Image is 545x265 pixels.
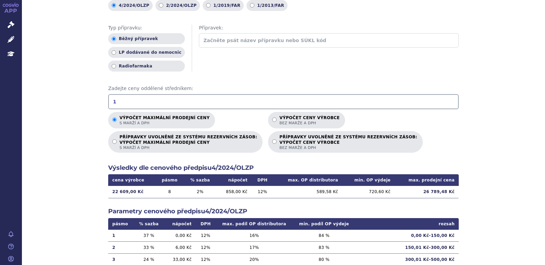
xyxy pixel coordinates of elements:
th: max. prodejní cena [395,174,459,186]
td: 6,00 Kč [164,241,195,253]
th: cena výrobce [108,174,155,186]
td: 26 789,48 Kč [395,186,459,198]
span: bez marže a DPH [279,121,340,126]
label: Běžný přípravek [108,33,185,44]
td: 1 [108,230,134,242]
td: 17 % [215,241,293,253]
td: 22 609,00 Kč [108,186,155,198]
span: s marží a DPH [119,145,257,150]
td: 0,00 Kč - 150,00 Kč [355,230,459,242]
span: s marží a DPH [119,121,210,126]
h2: Výsledky dle cenového předpisu 4/2024/OLZP [108,164,459,172]
input: Začněte psát název přípravku nebo SÚKL kód [199,33,459,48]
th: nápočet [217,174,252,186]
th: max. podíl OP distributora [215,218,293,230]
th: min. podíl OP výdeje [293,218,355,230]
p: PŘÍPRAVKY UVOLNĚNÉ ZE SYSTÉMU REZERVNÍCH ZÁSOB: [119,135,257,150]
input: Výpočet ceny výrobcebez marže a DPH [272,117,277,122]
td: 83 % [293,241,355,253]
input: 1/2019/FAR [206,3,211,8]
td: 37 % [134,230,164,242]
td: 8 [155,186,184,198]
td: 589,58 Kč [273,186,342,198]
input: PŘÍPRAVKY UVOLNĚNÉ ZE SYSTÉMU REZERVNÍCH ZÁSOB:VÝPOČET CENY VÝROBCEbez marže a DPH [272,139,277,144]
td: 2 % [184,186,217,198]
input: Zadejte ceny oddělené středníkem [108,94,459,109]
th: % sazba [184,174,217,186]
td: 858,00 Kč [217,186,252,198]
span: Zadejte ceny oddělené středníkem: [108,85,459,92]
input: PŘÍPRAVKY UVOLNĚNÉ ZE SYSTÉMU REZERVNÍCH ZÁSOB:VÝPOČET MAXIMÁLNÍ PRODEJNÍ CENYs marží a DPH [112,139,117,144]
p: Výpočet maximální prodejní ceny [119,115,210,126]
label: LP dodávané do nemocnic [108,47,185,58]
td: 2 [108,241,134,253]
input: Radiofarmaka [112,64,116,68]
th: pásmo [108,218,134,230]
th: % sazba [134,218,164,230]
input: LP dodávané do nemocnic [112,50,116,55]
span: bez marže a DPH [279,145,417,150]
th: min. OP výdeje [342,174,395,186]
th: nápočet [164,218,195,230]
th: DPH [252,174,273,186]
strong: VÝPOČET MAXIMÁLNÍ PRODEJNÍ CENY [119,140,257,145]
input: 2/2024/OLZP [159,3,163,8]
td: 33 % [134,241,164,253]
td: 16 % [215,230,293,242]
th: pásmo [155,174,184,186]
td: 12 % [196,230,216,242]
input: Výpočet maximální prodejní cenys marží a DPH [112,117,117,122]
input: 4/2024/OLZP [112,3,116,8]
td: 720,60 Kč [342,186,395,198]
span: Přípravek: [199,25,459,31]
td: 12 % [252,186,273,198]
h2: Parametry cenového předpisu 4/2024/OLZP [108,207,459,216]
strong: VÝPOČET CENY VÝROBCE [279,140,417,145]
th: DPH [196,218,216,230]
input: 1/2013/FAR [250,3,254,8]
td: 150,01 Kč - 300,00 Kč [355,241,459,253]
td: 12 % [196,241,216,253]
th: rozsah [355,218,459,230]
td: 0,00 Kč [164,230,195,242]
input: Běžný přípravek [112,37,116,41]
td: 84 % [293,230,355,242]
label: Radiofarmaka [108,61,185,72]
span: Typ přípravku: [108,25,185,31]
th: max. OP distributora [273,174,342,186]
p: PŘÍPRAVKY UVOLNĚNÉ ZE SYSTÉMU REZERVNÍCH ZÁSOB: [279,135,417,150]
p: Výpočet ceny výrobce [279,115,340,126]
